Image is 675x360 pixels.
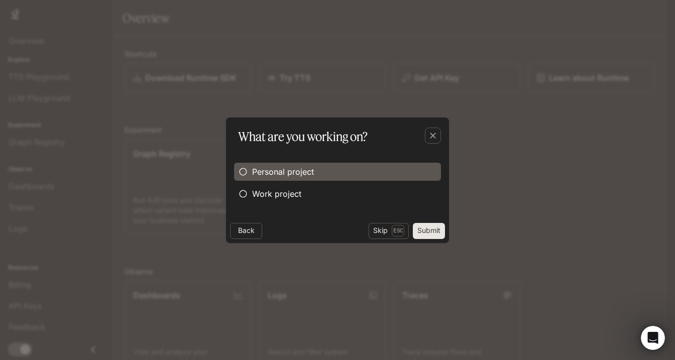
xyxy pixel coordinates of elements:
button: Back [230,223,262,239]
p: What are you working on? [238,128,368,146]
p: Esc [392,225,404,236]
iframe: Intercom live chat [641,326,665,350]
button: Submit [413,223,445,239]
span: Work project [252,188,301,200]
button: SkipEsc [369,223,409,239]
span: Personal project [252,166,314,178]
